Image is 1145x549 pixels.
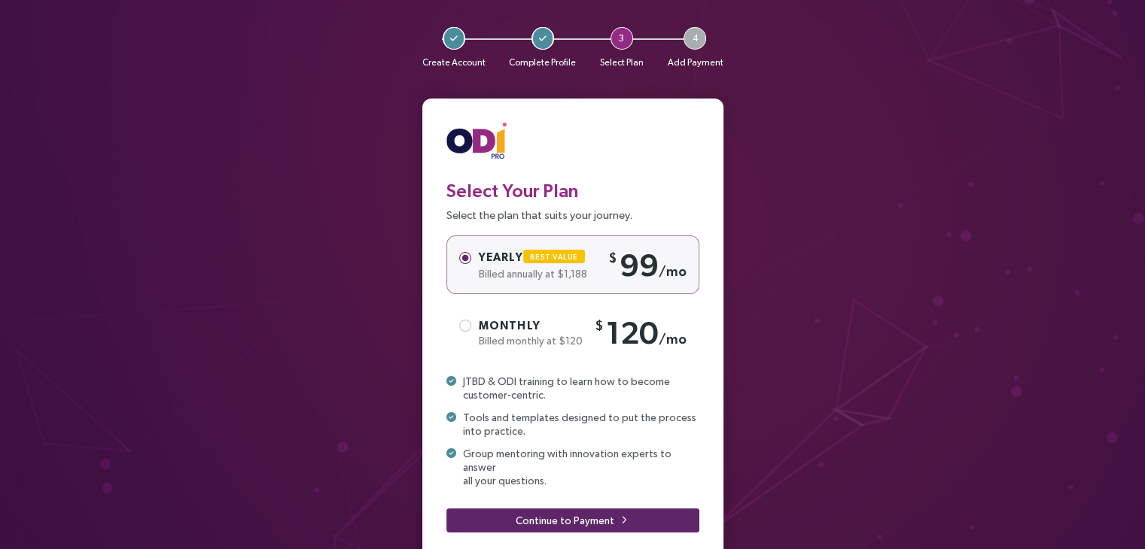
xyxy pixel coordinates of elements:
[463,411,696,438] span: Tools and templates designed to put the process into practice.
[659,263,687,279] sub: /mo
[595,313,687,353] div: 120
[446,123,507,162] img: ODIpro
[446,206,699,223] p: Select the plan that suits your journey.
[446,508,699,532] button: Continue to Payment
[509,54,576,71] p: Complete Profile
[659,331,687,347] sub: /mo
[422,54,486,71] p: Create Account
[479,250,591,263] span: Yearly
[479,268,587,280] span: Billed annually at $1,188
[608,245,687,285] div: 99
[463,375,670,402] span: JTBD & ODI training to learn how to become customer-centric.
[479,319,541,332] span: Monthly
[516,512,614,529] span: Continue to Payment
[684,27,706,50] span: 4
[608,250,620,265] sup: $
[530,253,578,261] span: Best Value
[595,317,606,333] sup: $
[479,335,583,347] span: Billed monthly at $120
[446,180,699,202] h3: Select Your Plan
[611,27,633,50] span: 3
[667,54,723,71] p: Add Payment
[463,447,699,487] span: Group mentoring with innovation experts to answer all your questions.
[600,54,644,71] p: Select Plan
